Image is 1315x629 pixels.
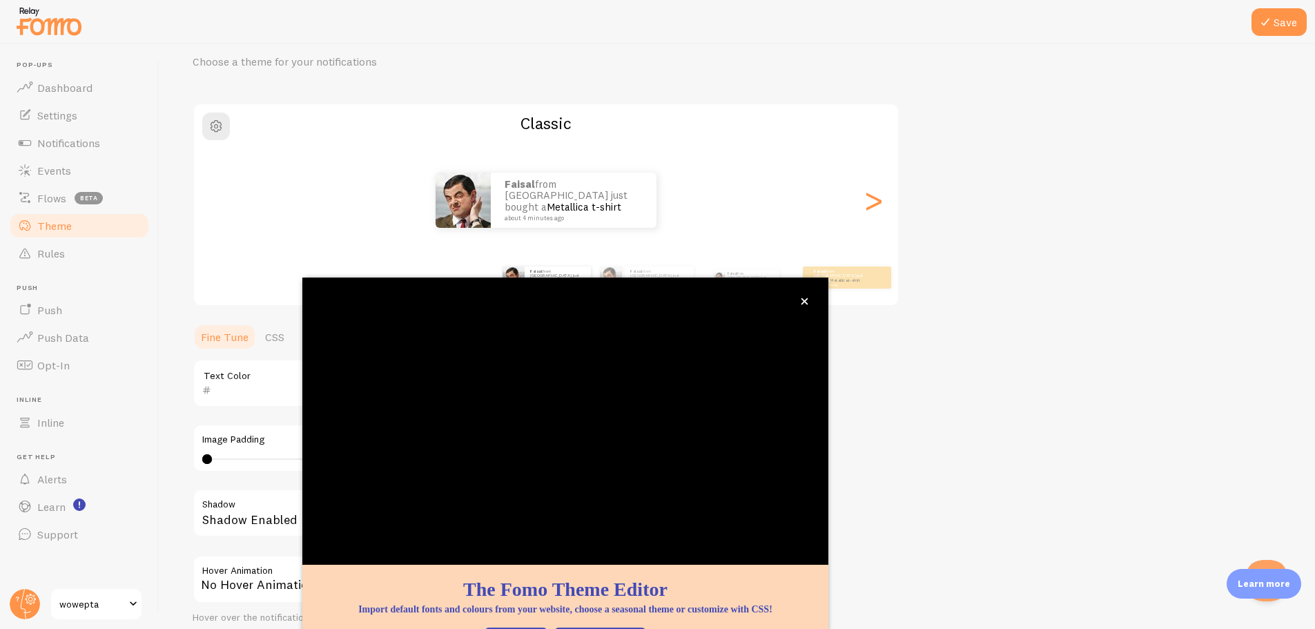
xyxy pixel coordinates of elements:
[8,493,150,521] a: Learn
[37,500,66,514] span: Learn
[37,358,70,372] span: Opt-In
[8,101,150,129] a: Settings
[630,269,643,274] strong: Faisal
[37,81,92,95] span: Dashboard
[37,472,67,486] span: Alerts
[728,271,737,275] strong: Faisal
[8,212,150,240] a: Theme
[37,331,89,345] span: Push Data
[193,612,607,624] div: Hover over the notification for preview
[73,499,86,511] svg: <p>Watch New Feature Tutorials!</p>
[547,200,621,213] a: Metallica t-shirt
[194,113,898,134] h2: Classic
[8,521,150,548] a: Support
[8,465,150,493] a: Alerts
[59,596,125,612] span: wowepta
[8,351,150,379] a: Opt-In
[1238,577,1290,590] p: Learn more
[814,269,826,274] strong: Faisal
[193,555,607,603] div: No Hover Animation
[505,179,643,222] p: from [GEOGRAPHIC_DATA] just bought a
[600,267,622,289] img: Fomo
[257,323,293,351] a: CSS
[37,219,72,233] span: Theme
[17,61,150,70] span: Pop-ups
[505,177,535,191] strong: Faisal
[530,269,543,274] strong: Faisal
[14,3,84,39] img: fomo-relay-logo-orange.svg
[319,576,812,603] h1: The Fomo Theme Editor
[714,272,725,283] img: Fomo
[37,303,62,317] span: Push
[1246,560,1287,601] iframe: Help Scout Beacon - Open
[17,396,150,405] span: Inline
[75,192,103,204] span: beta
[797,294,812,309] button: close,
[503,267,525,289] img: Fomo
[530,269,585,286] p: from [GEOGRAPHIC_DATA] just bought a
[728,270,774,285] p: from [GEOGRAPHIC_DATA] just bought a
[8,74,150,101] a: Dashboard
[319,603,812,617] p: Import default fonts and colours from your website, choose a seasonal theme or customize with CSS!
[37,136,100,150] span: Notifications
[436,173,491,228] img: Fomo
[193,323,257,351] a: Fine Tune
[8,324,150,351] a: Push Data
[830,278,860,283] a: Metallica t-shirt
[8,129,150,157] a: Notifications
[37,164,71,177] span: Events
[630,269,688,286] p: from [GEOGRAPHIC_DATA] just bought a
[17,284,150,293] span: Push
[865,151,881,250] div: Next slide
[8,184,150,212] a: Flows beta
[37,108,77,122] span: Settings
[193,489,607,539] div: Shadow Enabled
[202,434,597,446] label: Image Padding
[8,157,150,184] a: Events
[8,296,150,324] a: Push
[1227,569,1301,599] div: Learn more
[814,269,869,286] p: from [GEOGRAPHIC_DATA] just bought a
[17,453,150,462] span: Get Help
[8,409,150,436] a: Inline
[37,246,65,260] span: Rules
[37,528,78,541] span: Support
[37,191,66,205] span: Flows
[8,240,150,267] a: Rules
[37,416,64,429] span: Inline
[814,283,868,286] small: about 4 minutes ago
[505,215,639,222] small: about 4 minutes ago
[50,588,143,621] a: wowepta
[193,54,524,70] p: Choose a theme for your notifications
